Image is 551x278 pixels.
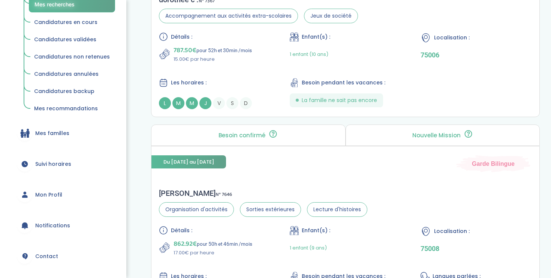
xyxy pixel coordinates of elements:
a: Candidatures backup [29,84,115,99]
p: 15.00€ par heure [174,56,252,63]
a: Candidatures annulées [29,67,115,81]
span: Du [DATE] au [DATE] [151,155,226,168]
span: Accompagnement aux activités extra-scolaires [159,9,298,23]
p: Nouvelle Mission [412,132,461,138]
span: 787.50€ [174,45,196,56]
span: Localisation : [434,227,470,235]
p: pour 52h et 30min /mois [174,45,252,56]
a: Candidatures en cours [29,15,115,30]
span: Mes recherches [34,1,75,8]
span: J [199,97,211,109]
span: 1 enfant (9 ans) [290,244,327,251]
span: Candidatures validées [34,36,96,43]
span: L [159,97,171,109]
span: La famille ne sait pas encore [302,96,377,104]
p: 17.00€ par heure [174,249,252,257]
span: Mon Profil [35,191,62,199]
span: Garde Bilingue [472,159,515,168]
a: Mes recommandations [29,102,115,116]
span: Candidatures en cours [34,18,97,26]
span: Détails : [171,227,192,234]
span: Enfant(s) : [302,33,330,41]
div: [PERSON_NAME] [159,189,367,198]
span: Mes familles [35,129,69,137]
span: M [172,97,184,109]
p: 75006 [421,51,532,59]
a: Mes familles [11,120,115,147]
span: 1 enfant (10 ans) [290,51,328,58]
span: Notifications [35,222,70,230]
span: M [186,97,198,109]
span: N° 7646 [216,191,232,198]
span: Besoin pendant les vacances : [302,79,385,87]
span: Sorties extérieures [240,202,301,217]
span: Candidatures backup [34,87,94,95]
p: Besoin confirmé [219,132,265,138]
a: Mon Profil [11,181,115,208]
span: V [213,97,225,109]
span: Localisation : [434,34,470,42]
span: Candidatures non retenues [34,53,110,60]
span: Les horaires : [171,79,207,87]
a: Suivi horaires [11,150,115,177]
span: Détails : [171,33,192,41]
span: 862.92€ [174,239,197,249]
span: Contact [35,252,58,260]
p: pour 50h et 46min /mois [174,239,252,249]
a: Candidatures non retenues [29,50,115,64]
span: Lecture d'histoires [307,202,367,217]
span: Mes recommandations [34,105,98,112]
span: Suivi horaires [35,160,71,168]
a: Candidatures validées [29,33,115,47]
a: Notifications [11,212,115,239]
span: Enfant(s) : [302,227,330,234]
span: Jeux de société [304,9,358,23]
span: D [240,97,252,109]
p: 75008 [421,245,532,252]
span: Candidatures annulées [34,70,99,78]
a: Contact [11,243,115,270]
span: S [226,97,238,109]
span: Organisation d'activités [159,202,234,217]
